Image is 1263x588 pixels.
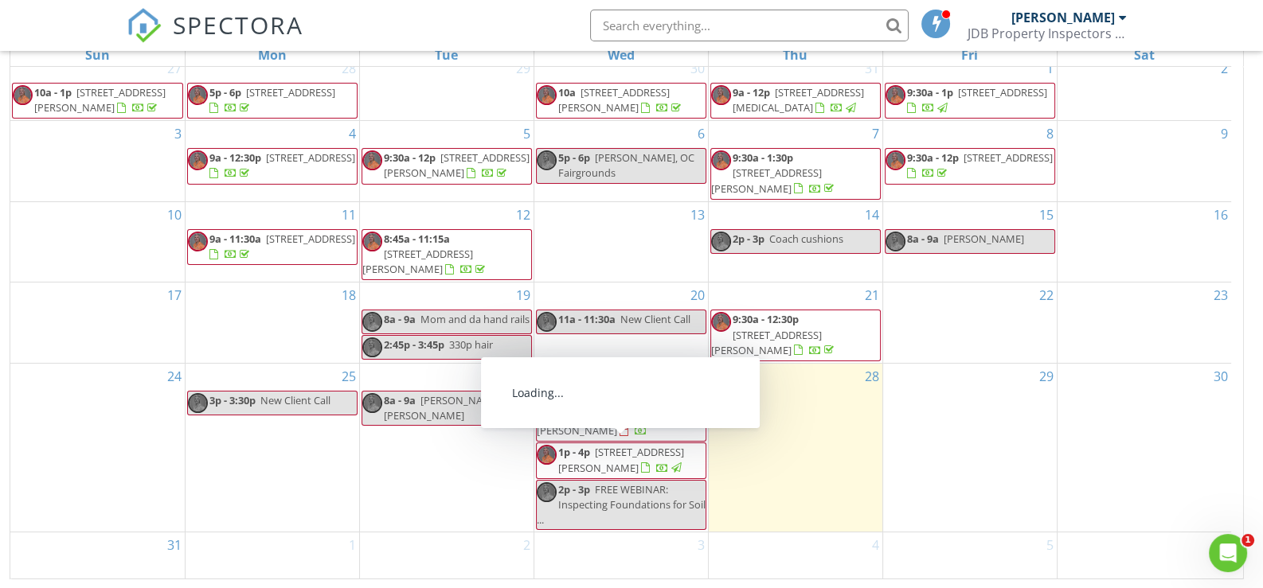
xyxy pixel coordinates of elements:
[185,56,359,121] td: Go to July 28, 2025
[209,85,241,99] span: 5p - 6p
[537,445,557,465] img: jeff_web.jpg
[187,148,358,184] a: 9a - 12:30p [STREET_ADDRESS]
[362,229,532,281] a: 8:45a - 11:15a [STREET_ADDRESS][PERSON_NAME]
[164,202,185,228] a: Go to August 10, 2025
[710,83,881,119] a: 9a - 12p [STREET_ADDRESS][MEDICAL_DATA]
[359,532,534,585] td: Go to September 2, 2025
[10,363,185,532] td: Go to August 24, 2025
[209,85,335,115] a: 5p - 6p [STREET_ADDRESS]
[537,482,706,527] span: FREE WEBINAR: Inspecting Foundations for Soil ...
[420,312,530,326] span: Mom and da hand rails
[34,85,166,115] a: 10a - 1p [STREET_ADDRESS][PERSON_NAME]
[1057,532,1231,585] td: Go to September 6, 2025
[185,201,359,282] td: Go to August 11, 2025
[1036,202,1057,228] a: Go to August 15, 2025
[1218,532,1231,558] a: Go to September 6, 2025
[185,282,359,364] td: Go to August 18, 2025
[687,282,708,308] a: Go to August 20, 2025
[1210,282,1231,308] a: Go to August 23, 2025
[1036,282,1057,308] a: Go to August 22, 2025
[513,202,534,228] a: Go to August 12, 2025
[590,10,909,41] input: Search everything...
[882,201,1057,282] td: Go to August 15, 2025
[260,393,330,407] span: New Client Call
[710,310,881,361] a: 9:30a - 12:30p [STREET_ADDRESS][PERSON_NAME]
[209,232,355,261] a: 9a - 11:30a [STREET_ADDRESS]
[558,312,616,326] span: 11a - 11:30a
[687,202,708,228] a: Go to August 13, 2025
[862,56,882,81] a: Go to July 31, 2025
[620,312,690,326] span: New Client Call
[710,148,881,200] a: 9:30a - 1:30p [STREET_ADDRESS][PERSON_NAME]
[359,201,534,282] td: Go to August 12, 2025
[780,44,811,66] a: Thursday
[338,282,359,308] a: Go to August 18, 2025
[711,312,731,332] img: jeff_web.jpg
[882,56,1057,121] td: Go to August 1, 2025
[1057,201,1231,282] td: Go to August 16, 2025
[338,202,359,228] a: Go to August 11, 2025
[359,56,534,121] td: Go to July 29, 2025
[869,121,882,146] a: Go to August 7, 2025
[708,363,882,532] td: Go to August 28, 2025
[1057,56,1231,121] td: Go to August 2, 2025
[384,150,530,180] a: 9:30a - 12p [STREET_ADDRESS][PERSON_NAME]
[733,150,793,165] span: 9:30a - 1:30p
[346,121,359,146] a: Go to August 4, 2025
[537,393,704,438] a: 12p - 2:30p [STREET_ADDRESS][PERSON_NAME][PERSON_NAME]
[520,532,534,558] a: Go to September 2, 2025
[537,312,557,332] img: jeff_web.jpg
[711,165,822,195] span: [STREET_ADDRESS][PERSON_NAME]
[188,393,208,413] img: jeff_web.jpg
[12,83,183,119] a: 10a - 1p [STREET_ADDRESS][PERSON_NAME]
[209,232,261,246] span: 9a - 11:30a
[362,150,382,170] img: jeff_web.jpg
[362,232,382,251] img: jeff_web.jpg
[82,44,113,66] a: Sunday
[534,282,708,364] td: Go to August 20, 2025
[173,8,303,41] span: SPECTORA
[164,56,185,81] a: Go to July 27, 2025
[266,232,355,246] span: [STREET_ADDRESS]
[362,312,382,332] img: jeff_web.jpg
[384,337,444,352] span: 2:45p - 3:45p
[384,312,416,326] span: 8a - 9a
[733,85,770,99] span: 9a - 12p
[537,393,704,438] span: [STREET_ADDRESS][PERSON_NAME][PERSON_NAME]
[384,150,436,165] span: 9:30a - 12p
[10,201,185,282] td: Go to August 10, 2025
[907,150,959,165] span: 9:30a - 12p
[449,337,493,352] span: 330p hair
[694,121,708,146] a: Go to August 6, 2025
[882,532,1057,585] td: Go to September 5, 2025
[534,363,708,532] td: Go to August 27, 2025
[384,232,450,246] span: 8:45a - 11:15a
[246,85,335,99] span: [STREET_ADDRESS]
[520,121,534,146] a: Go to August 5, 2025
[359,363,534,532] td: Go to August 26, 2025
[708,282,882,364] td: Go to August 21, 2025
[711,232,731,251] img: jeff_web.jpg
[869,532,882,558] a: Go to September 4, 2025
[1209,534,1247,572] iframe: Intercom live chat
[907,150,1053,180] a: 9:30a - 12p [STREET_ADDRESS]
[185,121,359,202] td: Go to August 4, 2025
[10,56,185,121] td: Go to July 27, 2025
[558,85,576,99] span: 10a
[694,532,708,558] a: Go to September 3, 2025
[558,85,670,115] span: [STREET_ADDRESS][PERSON_NAME]
[558,445,684,474] a: 1p - 4p [STREET_ADDRESS][PERSON_NAME]
[558,393,610,407] span: 12p - 2:30p
[10,532,185,585] td: Go to August 31, 2025
[10,121,185,202] td: Go to August 3, 2025
[534,121,708,202] td: Go to August 6, 2025
[958,85,1047,99] span: [STREET_ADDRESS]
[882,121,1057,202] td: Go to August 8, 2025
[1057,363,1231,532] td: Go to August 30, 2025
[907,85,953,99] span: 9:30a - 1p
[1036,364,1057,389] a: Go to August 29, 2025
[886,85,905,105] img: jeff_web.jpg
[164,364,185,389] a: Go to August 24, 2025
[34,85,72,99] span: 10a - 1p
[10,282,185,364] td: Go to August 17, 2025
